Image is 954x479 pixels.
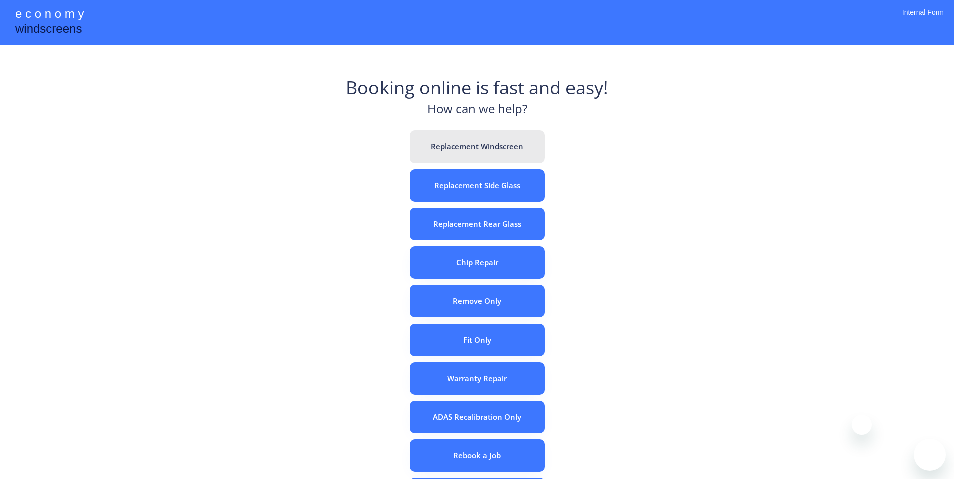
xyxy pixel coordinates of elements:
[15,5,84,24] div: e c o n o m y
[410,324,545,356] button: Fit Only
[410,208,545,240] button: Replacement Rear Glass
[852,415,872,435] iframe: Close message
[410,130,545,163] button: Replacement Windscreen
[410,401,545,433] button: ADAS Recalibration Only
[15,20,82,40] div: windscreens
[410,246,545,279] button: Chip Repair
[410,169,545,202] button: Replacement Side Glass
[410,362,545,395] button: Warranty Repair
[902,8,944,30] div: Internal Form
[410,285,545,317] button: Remove Only
[914,439,946,471] iframe: Button to launch messaging window
[427,100,527,123] div: How can we help?
[346,75,608,100] div: Booking online is fast and easy!
[410,439,545,472] button: Rebook a Job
